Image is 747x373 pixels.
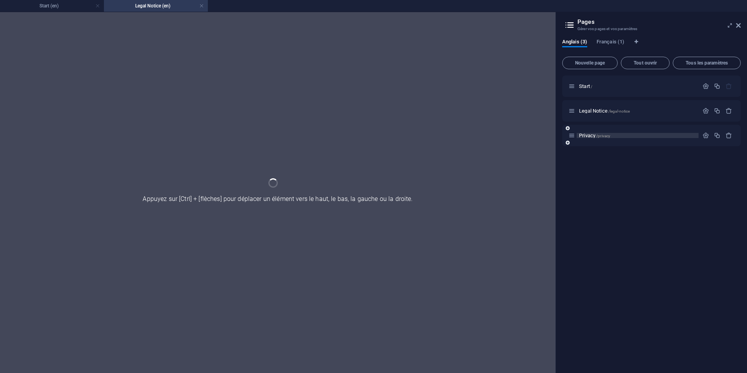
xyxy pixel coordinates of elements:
[702,132,709,139] div: Paramètres
[562,37,587,48] span: Anglais (3)
[104,2,208,10] h4: Legal Notice (en)
[608,109,630,113] span: /legal-notice
[579,108,630,114] span: Legal Notice
[621,57,670,69] button: Tout ouvrir
[566,61,614,65] span: Nouvelle page
[726,132,732,139] div: Supprimer
[562,57,618,69] button: Nouvelle page
[562,39,741,54] div: Onglets langues
[624,61,666,65] span: Tout ouvrir
[714,132,720,139] div: Dupliquer
[577,108,699,113] div: Legal Notice/legal-notice
[673,57,741,69] button: Tous les paramètres
[714,83,720,90] div: Dupliquer
[702,83,709,90] div: Paramètres
[676,61,737,65] span: Tous les paramètres
[577,133,699,138] div: Privacy/privacy
[726,83,732,90] div: La page de départ ne peut pas être supprimée.
[596,134,610,138] span: /privacy
[591,84,592,89] span: /
[577,18,741,25] h2: Pages
[577,25,725,32] h3: Gérer vos pages et vos paramètres
[702,108,709,114] div: Paramètres
[579,83,592,89] span: Cliquez pour ouvrir la page.
[714,108,720,114] div: Dupliquer
[579,133,610,138] span: Cliquez pour ouvrir la page.
[597,37,624,48] span: Français (1)
[726,108,732,114] div: Supprimer
[577,84,699,89] div: Start/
